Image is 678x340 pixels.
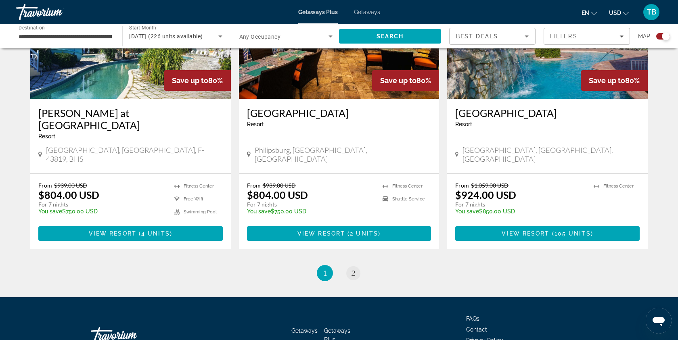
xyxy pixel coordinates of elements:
button: Search [339,29,441,44]
p: For 7 nights [455,201,586,208]
span: From [455,182,469,189]
span: $1,059.00 USD [471,182,508,189]
span: From [38,182,52,189]
span: Resort [247,121,264,127]
button: View Resort(4 units) [38,226,223,241]
button: View Resort(2 units) [247,226,431,241]
span: $939.00 USD [263,182,296,189]
span: View Resort [297,230,345,237]
a: Travorium [16,2,97,23]
span: Filters [550,33,578,40]
span: Start Month [129,25,156,31]
nav: Pagination [30,265,648,281]
span: View Resort [89,230,136,237]
button: Change language [582,7,597,19]
span: You save [247,208,271,215]
a: [GEOGRAPHIC_DATA] [455,107,640,119]
span: TB [647,8,656,16]
p: For 7 nights [247,201,375,208]
span: Fitness Center [184,184,214,189]
span: [DATE] (226 units available) [129,33,203,40]
a: Getaways [354,9,380,15]
span: From [247,182,261,189]
button: User Menu [641,4,662,21]
span: Swimming Pool [184,209,217,215]
span: en [582,10,589,16]
div: 80% [372,70,439,91]
div: 80% [164,70,231,91]
span: Shuttle Service [392,196,425,202]
p: $924.00 USD [455,189,516,201]
button: Filters [544,28,630,45]
a: Getaways [291,327,318,334]
a: FAQs [466,315,479,322]
iframe: Button to launch messaging window [646,308,672,334]
span: Save up to [172,76,208,85]
span: 2 units [350,230,378,237]
div: 80% [581,70,648,91]
span: Resort [455,121,472,127]
span: Fitness Center [392,184,423,189]
input: Select destination [19,32,112,42]
span: [GEOGRAPHIC_DATA], [GEOGRAPHIC_DATA], [GEOGRAPHIC_DATA] [462,146,640,163]
span: Best Deals [456,33,498,40]
span: You save [38,208,62,215]
p: $750.00 USD [247,208,375,215]
span: Destination [19,25,45,30]
span: You save [455,208,479,215]
span: ( ) [136,230,172,237]
a: [GEOGRAPHIC_DATA] [247,107,431,119]
span: ( ) [550,230,593,237]
span: [GEOGRAPHIC_DATA], [GEOGRAPHIC_DATA], F-43819, BHS [46,146,223,163]
a: Contact [466,326,487,333]
a: Getaways Plus [298,9,338,15]
span: Resort [38,133,55,140]
span: Map [638,31,650,42]
span: USD [609,10,621,16]
span: 1 [323,269,327,277]
span: 4 units [141,230,170,237]
span: 105 units [555,230,591,237]
button: Change currency [609,7,629,19]
span: $939.00 USD [54,182,87,189]
span: Any Occupancy [239,33,281,40]
a: [PERSON_NAME] at [GEOGRAPHIC_DATA] [38,107,223,131]
p: $850.00 USD [455,208,586,215]
p: $804.00 USD [247,189,308,201]
mat-select: Sort by [456,31,529,41]
span: Save up to [589,76,625,85]
span: Search [377,33,404,40]
span: Philipsburg, [GEOGRAPHIC_DATA], [GEOGRAPHIC_DATA] [255,146,431,163]
span: 2 [351,269,355,277]
p: $804.00 USD [38,189,99,201]
span: Free Wifi [184,196,203,202]
span: Fitness Center [603,184,634,189]
span: View Resort [502,230,549,237]
span: Save up to [380,76,416,85]
button: View Resort(105 units) [455,226,640,241]
p: $750.00 USD [38,208,166,215]
p: For 7 nights [38,201,166,208]
span: ( ) [345,230,381,237]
